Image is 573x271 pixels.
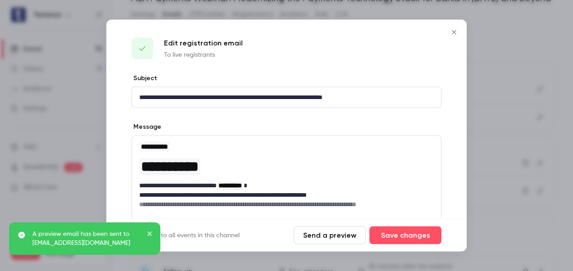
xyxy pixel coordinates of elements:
[132,122,161,131] label: Message
[132,74,157,83] label: Subject
[132,231,240,240] label: Apply to all events in this channel
[294,226,366,244] button: Send a preview
[32,230,141,248] p: A preview email has been sent to [EMAIL_ADDRESS][DOMAIN_NAME]
[132,136,441,214] div: editor
[164,38,243,49] p: Edit registration email
[147,230,153,240] button: close
[369,226,441,244] button: Save changes
[132,87,441,108] div: editor
[445,23,463,41] button: Close
[164,50,243,59] p: To live registrants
